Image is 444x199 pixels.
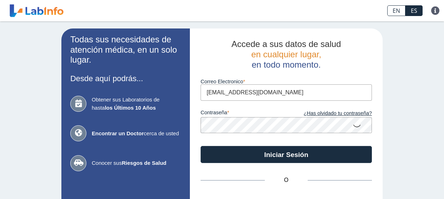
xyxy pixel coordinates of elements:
[92,130,144,136] b: Encontrar un Doctor
[92,96,181,112] span: Obtener sus Laboratorios de hasta
[286,110,372,117] a: ¿Has olvidado tu contraseña?
[92,159,181,167] span: Conocer sus
[70,35,181,65] h2: Todas sus necesidades de atención médica, en un solo lugar.
[251,49,321,59] span: en cualquier lugar,
[265,176,308,184] span: O
[201,79,372,84] label: Correo Electronico
[405,5,423,16] a: ES
[387,5,405,16] a: EN
[122,160,166,166] b: Riesgos de Salud
[92,130,181,138] span: cerca de usted
[70,74,181,83] h3: Desde aquí podrás...
[201,110,286,117] label: contraseña
[232,39,341,49] span: Accede a sus datos de salud
[201,146,372,163] button: Iniciar Sesión
[105,105,156,111] b: los Últimos 10 Años
[252,60,321,69] span: en todo momento.
[380,171,436,191] iframe: Help widget launcher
